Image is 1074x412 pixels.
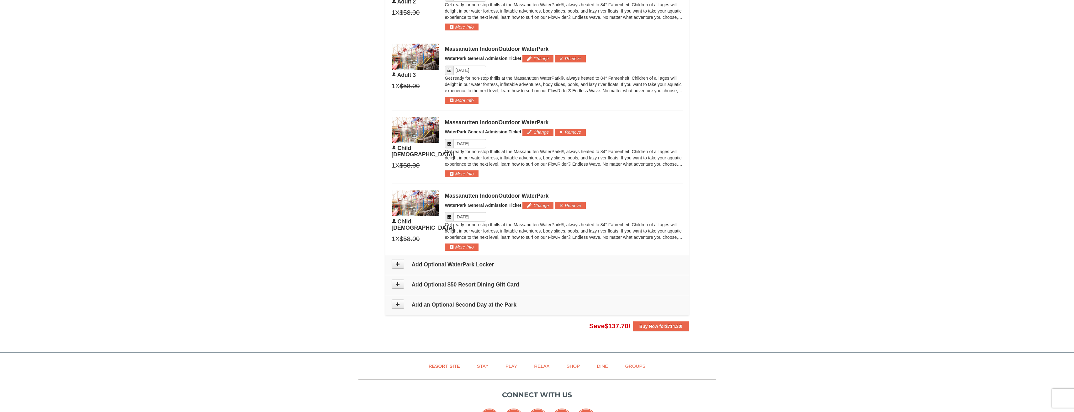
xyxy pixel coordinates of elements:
[445,46,683,52] div: Massanutten Indoor/Outdoor WaterPark
[555,202,586,209] button: Remove
[589,322,631,329] span: Save !
[445,243,479,250] button: More Info
[397,72,416,78] span: Adult 3
[445,148,683,167] p: Get ready for non-stop thrills at the Massanutten WaterPark®, always heated to 84° Fahrenheit. Ch...
[665,324,681,329] span: $714.30
[392,302,683,308] h4: Add an Optional Second Day at the Park
[526,359,557,373] a: Relax
[392,190,439,216] img: 6619917-1403-22d2226d.jpg
[392,81,395,91] span: 1
[395,234,399,243] span: X
[445,119,683,126] div: Massanutten Indoor/Outdoor WaterPark
[445,129,521,134] span: WaterPark General Admission Ticket
[445,203,521,208] span: WaterPark General Admission Ticket
[399,81,420,91] span: $58.00
[469,359,496,373] a: Stay
[498,359,525,373] a: Play
[392,281,683,288] h4: Add Optional $50 Resort Dining Gift Card
[399,8,420,17] span: $58.00
[392,234,395,243] span: 1
[392,218,455,231] span: Child [DEMOGRAPHIC_DATA]
[555,55,586,62] button: Remove
[392,8,395,17] span: 1
[522,202,553,209] button: Change
[399,161,420,170] span: $58.00
[445,97,479,104] button: More Info
[559,359,588,373] a: Shop
[445,75,683,94] p: Get ready for non-stop thrills at the Massanutten WaterPark®, always heated to 84° Fahrenheit. Ch...
[445,2,683,20] p: Get ready for non-stop thrills at the Massanutten WaterPark®, always heated to 84° Fahrenheit. Ch...
[522,55,553,62] button: Change
[617,359,653,373] a: Groups
[392,161,395,170] span: 1
[445,24,479,30] button: More Info
[392,145,455,158] span: Child [DEMOGRAPHIC_DATA]
[392,261,683,268] h4: Add Optional WaterPark Locker
[522,129,553,136] button: Change
[639,324,683,329] strong: Buy Now for !
[395,161,399,170] span: X
[399,234,420,243] span: $58.00
[445,56,521,61] span: WaterPark General Admission Ticket
[392,44,439,69] img: 6619917-1403-22d2226d.jpg
[445,193,683,199] div: Massanutten Indoor/Outdoor WaterPark
[395,81,399,91] span: X
[421,359,468,373] a: Resort Site
[392,117,439,143] img: 6619917-1403-22d2226d.jpg
[633,321,689,331] button: Buy Now for$714.30!
[589,359,616,373] a: Dine
[395,8,399,17] span: X
[445,170,479,177] button: More Info
[358,390,716,400] p: Connect with us
[555,129,586,136] button: Remove
[445,222,683,240] p: Get ready for non-stop thrills at the Massanutten WaterPark®, always heated to 84° Fahrenheit. Ch...
[605,322,628,329] span: $137.70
